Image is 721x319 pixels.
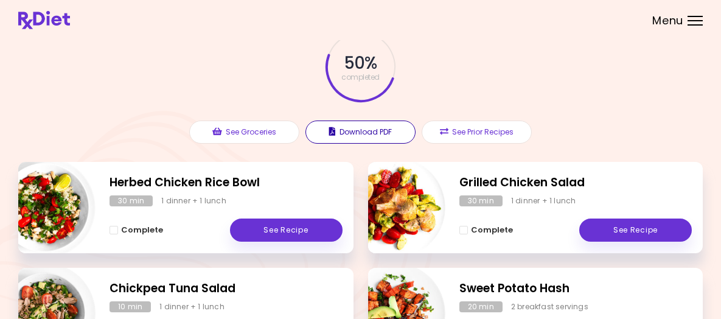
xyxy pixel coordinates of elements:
[121,225,163,235] span: Complete
[459,301,503,312] div: 20 min
[110,280,343,298] h2: Chickpea Tuna Salad
[305,121,416,144] button: Download PDF
[471,225,513,235] span: Complete
[652,15,683,26] span: Menu
[110,174,343,192] h2: Herbed Chicken Rice Bowl
[110,195,153,206] div: 30 min
[459,223,513,237] button: Complete - Grilled Chicken Salad
[159,301,225,312] div: 1 dinner + 1 lunch
[189,121,299,144] button: See Groceries
[459,280,692,298] h2: Sweet Potato Hash
[422,121,532,144] button: See Prior Recipes
[459,195,503,206] div: 30 min
[341,74,380,81] span: completed
[344,53,377,74] span: 50 %
[110,223,163,237] button: Complete - Herbed Chicken Rice Bowl
[344,157,445,258] img: Info - Grilled Chicken Salad
[18,11,70,29] img: RxDiet
[511,301,588,312] div: 2 breakfast servings
[511,195,576,206] div: 1 dinner + 1 lunch
[579,219,692,242] a: See Recipe - Grilled Chicken Salad
[161,195,226,206] div: 1 dinner + 1 lunch
[459,174,692,192] h2: Grilled Chicken Salad
[230,219,343,242] a: See Recipe - Herbed Chicken Rice Bowl
[110,301,151,312] div: 10 min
